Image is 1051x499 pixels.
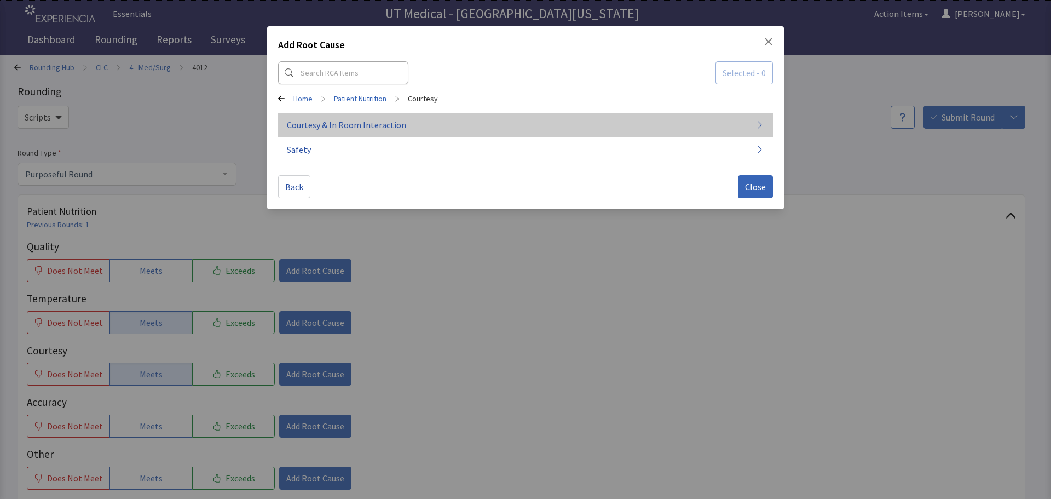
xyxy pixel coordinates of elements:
[395,88,399,110] span: >
[278,113,773,137] button: Courtesy & In Room Interaction
[334,93,386,104] a: Patient Nutrition
[285,180,303,193] span: Back
[745,180,766,193] span: Close
[293,93,313,104] a: Home
[278,175,310,198] button: Back
[287,143,311,156] span: Safety
[287,118,406,131] span: Courtesy & In Room Interaction
[738,175,773,198] button: Close
[278,137,773,162] button: Safety
[408,93,438,104] a: Courtesy
[764,37,773,46] button: Close
[278,61,408,84] input: Search RCA Items
[321,88,325,110] span: >
[278,37,345,57] h2: Add Root Cause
